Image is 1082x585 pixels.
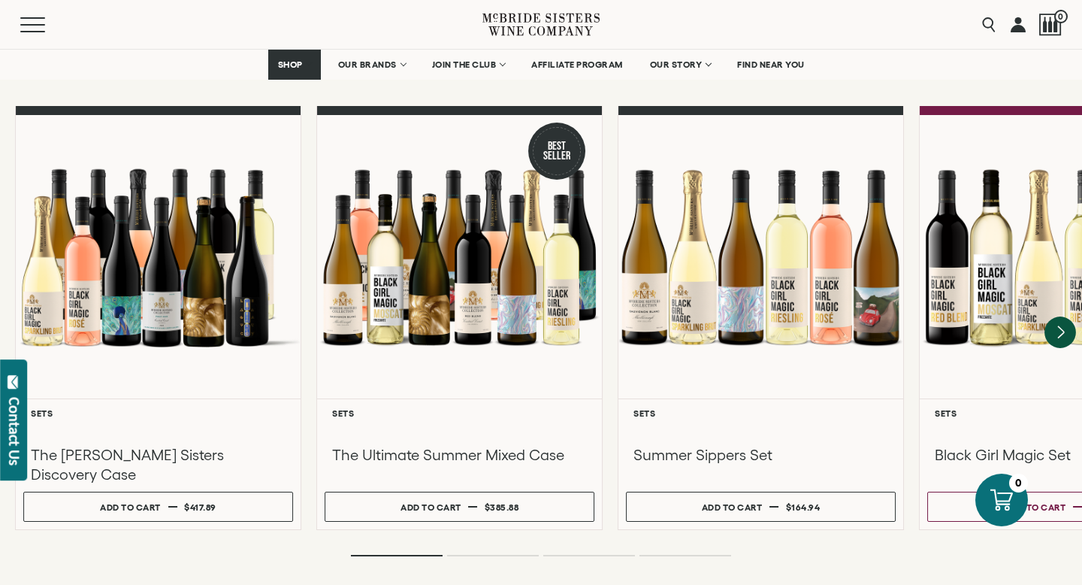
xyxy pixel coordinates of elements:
[184,502,216,512] span: $417.89
[702,496,763,518] div: Add to cart
[447,555,539,556] li: Page dot 2
[400,496,461,518] div: Add to cart
[7,397,22,465] div: Contact Us
[351,555,443,556] li: Page dot 1
[618,106,904,530] a: Summer Sippers Set Sets Summer Sippers Set Add to cart $164.94
[633,408,888,418] h6: Sets
[640,50,721,80] a: OUR STORY
[338,59,397,70] span: OUR BRANDS
[521,50,633,80] a: AFFILIATE PROGRAM
[20,17,74,32] button: Mobile Menu Trigger
[650,59,703,70] span: OUR STORY
[31,445,286,484] h3: The [PERSON_NAME] Sisters Discovery Case
[432,59,497,70] span: JOIN THE CLUB
[1005,496,1066,518] div: Add to cart
[626,492,896,522] button: Add to cart $164.94
[543,555,635,556] li: Page dot 3
[15,106,301,530] a: McBride Sisters Full Set Sets The [PERSON_NAME] Sisters Discovery Case Add to cart $417.89
[332,408,587,418] h6: Sets
[100,496,161,518] div: Add to cart
[325,492,594,522] button: Add to cart $385.88
[316,106,603,530] a: Best Seller The Ultimate Summer Mixed Case Sets The Ultimate Summer Mixed Case Add to cart $385.88
[422,50,515,80] a: JOIN THE CLUB
[332,445,587,465] h3: The Ultimate Summer Mixed Case
[727,50,815,80] a: FIND NEAR YOU
[278,59,304,70] span: SHOP
[1009,474,1028,493] div: 0
[328,50,415,80] a: OUR BRANDS
[485,502,519,512] span: $385.88
[23,492,293,522] button: Add to cart $417.89
[268,50,321,80] a: SHOP
[531,59,623,70] span: AFFILIATE PROGRAM
[1054,10,1068,23] span: 0
[737,59,805,70] span: FIND NEAR YOU
[633,445,888,465] h3: Summer Sippers Set
[639,555,731,556] li: Page dot 4
[31,408,286,418] h6: Sets
[1044,317,1076,348] button: Next
[786,502,821,512] span: $164.94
